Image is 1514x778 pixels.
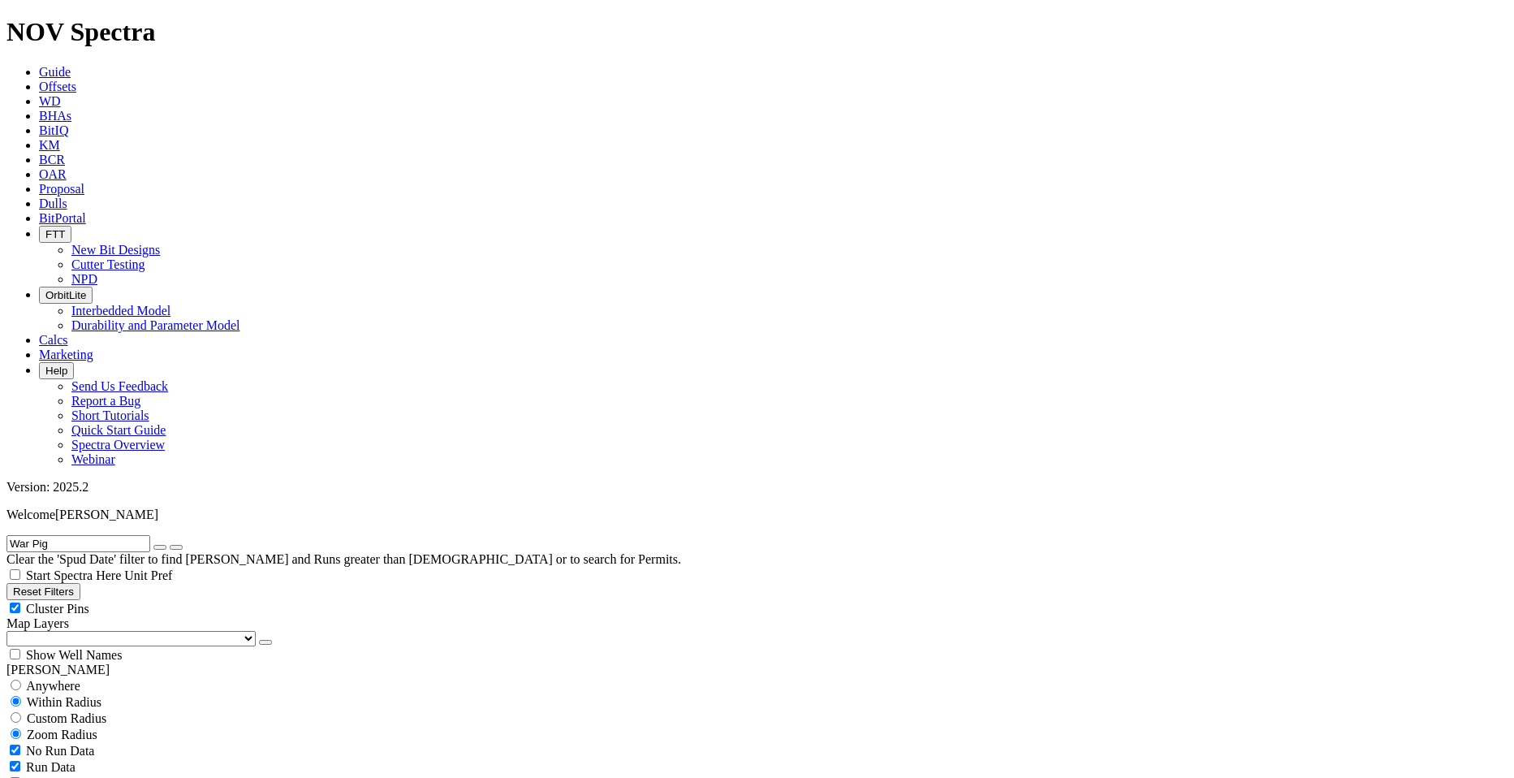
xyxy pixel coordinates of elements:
[6,583,80,600] button: Reset Filters
[26,648,122,662] span: Show Well Names
[39,197,67,210] a: Dulls
[45,365,67,377] span: Help
[71,243,160,257] a: New Bit Designs
[45,289,86,301] span: OrbitLite
[39,362,74,379] button: Help
[26,744,94,758] span: No Run Data
[27,695,101,709] span: Within Radius
[39,182,84,196] a: Proposal
[39,138,60,152] a: KM
[71,257,145,271] a: Cutter Testing
[27,711,106,725] span: Custom Radius
[6,616,69,630] span: Map Layers
[39,65,71,79] a: Guide
[71,452,115,466] a: Webinar
[39,211,86,225] a: BitPortal
[71,423,166,437] a: Quick Start Guide
[55,508,158,521] span: [PERSON_NAME]
[71,304,170,318] a: Interbedded Model
[39,348,93,361] a: Marketing
[6,535,150,552] input: Search
[71,408,149,422] a: Short Tutorials
[71,438,165,452] a: Spectra Overview
[39,167,67,181] a: OAR
[6,508,1508,522] p: Welcome
[26,760,75,774] span: Run Data
[124,568,172,582] span: Unit Pref
[10,569,20,580] input: Start Spectra Here
[26,602,89,616] span: Cluster Pins
[6,17,1508,47] h1: NOV Spectra
[71,272,97,286] a: NPD
[39,80,76,93] a: Offsets
[71,318,240,332] a: Durability and Parameter Model
[39,333,68,347] a: Calcs
[39,109,71,123] a: BHAs
[6,552,681,566] span: Clear the 'Spud Date' filter to find [PERSON_NAME] and Runs greater than [DEMOGRAPHIC_DATA] or to...
[6,480,1508,495] div: Version: 2025.2
[39,287,93,304] button: OrbitLite
[39,123,68,137] a: BitIQ
[39,226,71,243] button: FTT
[45,228,65,240] span: FTT
[6,663,1508,677] div: [PERSON_NAME]
[39,153,65,166] a: BCR
[71,379,168,393] a: Send Us Feedback
[26,679,80,693] span: Anywhere
[39,94,61,108] a: WD
[71,394,140,408] a: Report a Bug
[27,728,97,741] span: Zoom Radius
[26,568,121,582] span: Start Spectra Here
